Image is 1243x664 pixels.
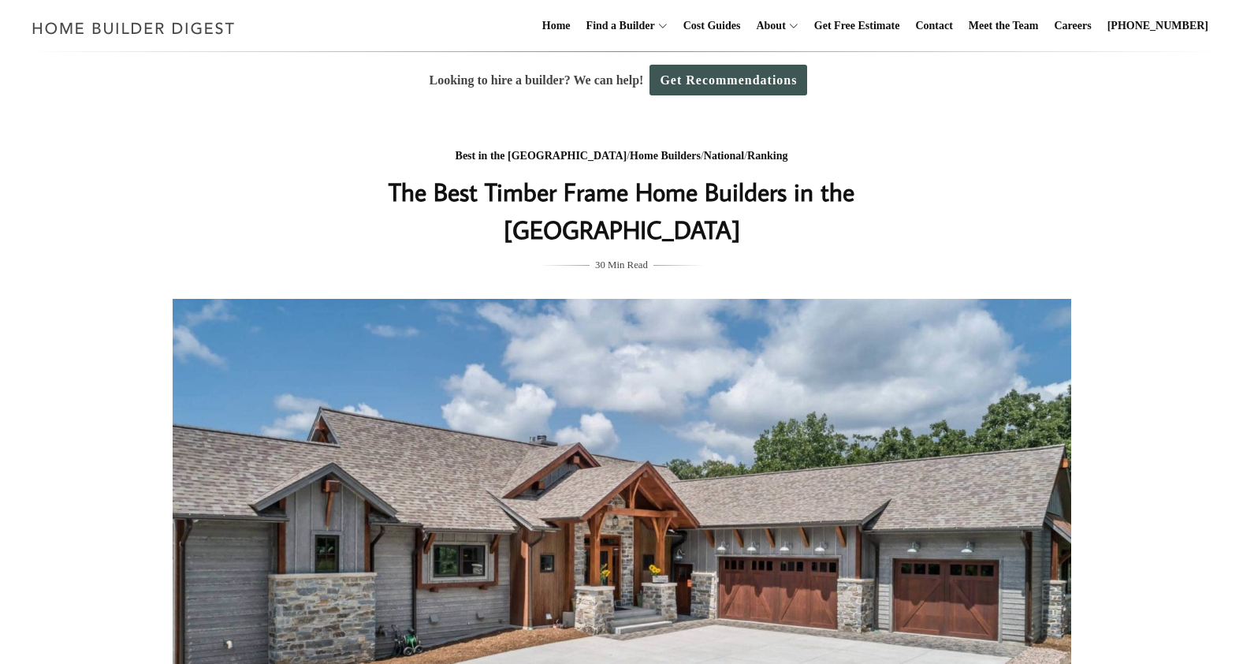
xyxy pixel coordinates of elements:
a: Best in the [GEOGRAPHIC_DATA] [456,150,627,162]
h1: The Best Timber Frame Home Builders in the [GEOGRAPHIC_DATA] [307,173,936,248]
a: Find a Builder [580,1,655,51]
span: 30 Min Read [595,256,648,274]
a: Contact [909,1,958,51]
div: / / / [307,147,936,166]
a: Cost Guides [677,1,747,51]
a: About [750,1,785,51]
img: Home Builder Digest [25,13,242,43]
a: Ranking [747,150,787,162]
a: National [704,150,744,162]
a: Meet the Team [962,1,1045,51]
a: Get Free Estimate [808,1,906,51]
a: Careers [1048,1,1098,51]
a: Home [536,1,577,51]
a: Home Builders [630,150,701,162]
a: [PHONE_NUMBER] [1101,1,1215,51]
a: Get Recommendations [649,65,807,95]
